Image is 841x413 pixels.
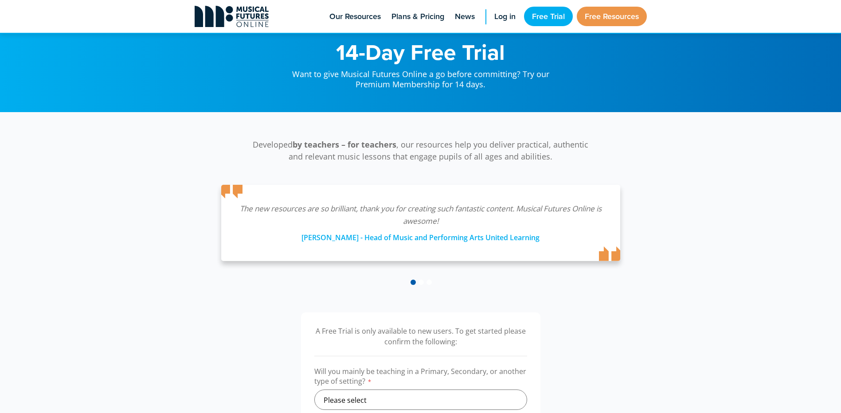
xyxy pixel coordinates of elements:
[455,11,475,23] span: News
[283,63,558,90] p: Want to give Musical Futures Online a go before committing? Try our Premium Membership for 14 days.
[391,11,444,23] span: Plans & Pricing
[524,7,573,26] a: Free Trial
[239,227,602,243] div: [PERSON_NAME] - Head of Music and Performing Arts United Learning
[283,41,558,63] h1: 14-Day Free Trial
[293,139,396,150] strong: by teachers – for teachers
[248,139,594,163] p: Developed , our resources help you deliver practical, authentic and relevant music lessons that e...
[577,7,647,26] a: Free Resources
[494,11,516,23] span: Log in
[239,203,602,227] p: The new resources are so brilliant, thank you for creating such fantastic content. Musical Future...
[329,11,381,23] span: Our Resources
[314,326,527,347] p: A Free Trial is only available to new users. To get started please confirm the following:
[314,366,527,390] label: Will you mainly be teaching in a Primary, Secondary, or another type of setting?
